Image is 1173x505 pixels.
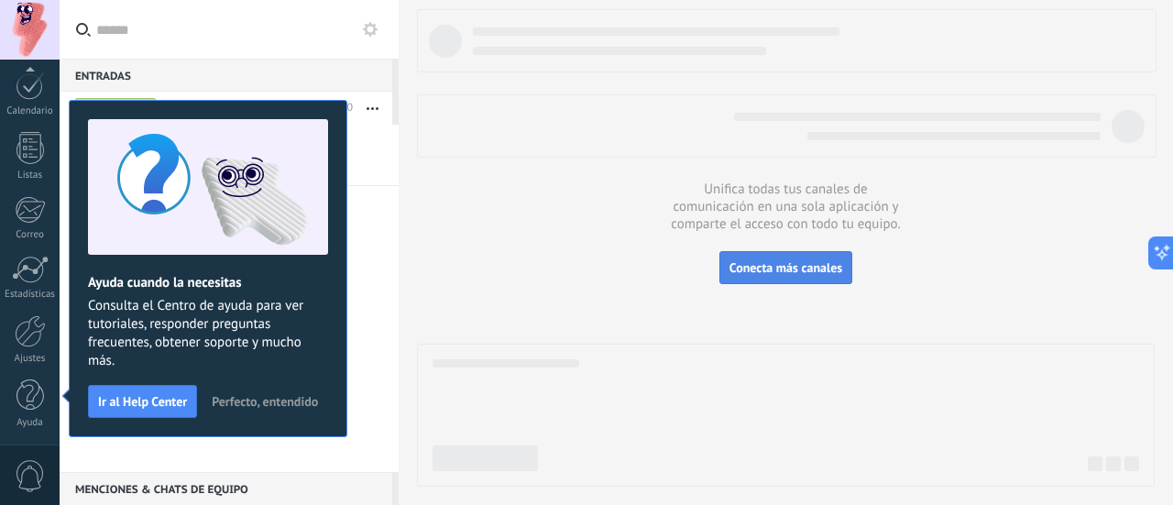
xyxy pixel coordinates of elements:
[60,59,392,92] div: Entradas
[729,259,842,276] span: Conecta más canales
[4,417,57,429] div: Ayuda
[212,395,318,408] span: Perfecto, entendido
[88,385,197,418] button: Ir al Help Center
[4,170,57,181] div: Listas
[88,297,328,370] span: Consulta el Centro de ayuda para ver tutoriales, responder preguntas frecuentes, obtener soporte ...
[75,97,157,119] div: Chats abiertos
[60,472,392,505] div: Menciones & Chats de equipo
[98,395,187,408] span: Ir al Help Center
[4,105,57,117] div: Calendario
[4,353,57,365] div: Ajustes
[719,251,852,284] button: Conecta más canales
[4,289,57,301] div: Estadísticas
[4,229,57,241] div: Correo
[312,99,353,117] div: Total: 0
[88,274,328,291] h2: Ayuda cuando la necesitas
[203,388,326,415] button: Perfecto, entendido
